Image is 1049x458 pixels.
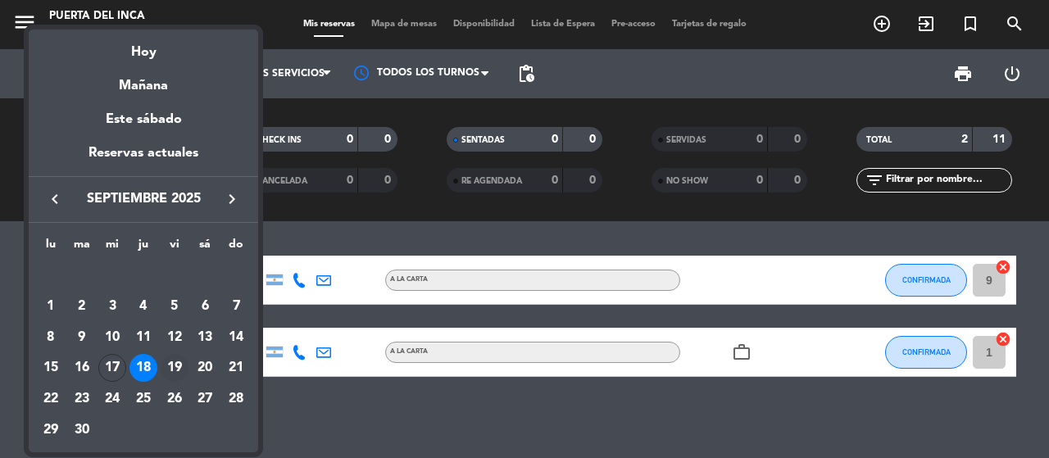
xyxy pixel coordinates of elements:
td: 12 de septiembre de 2025 [159,322,190,353]
div: 30 [68,416,96,444]
th: miércoles [97,235,128,261]
td: 20 de septiembre de 2025 [190,352,221,383]
td: 4 de septiembre de 2025 [128,291,159,322]
td: 18 de septiembre de 2025 [128,352,159,383]
div: 3 [98,292,126,320]
td: 17 de septiembre de 2025 [97,352,128,383]
div: 27 [191,385,219,413]
td: 2 de septiembre de 2025 [66,291,98,322]
div: Hoy [29,29,258,63]
div: 8 [37,324,65,351]
td: 14 de septiembre de 2025 [220,322,252,353]
th: martes [66,235,98,261]
td: 23 de septiembre de 2025 [66,383,98,415]
div: 12 [161,324,188,351]
div: 7 [222,292,250,320]
td: 10 de septiembre de 2025 [97,322,128,353]
td: 16 de septiembre de 2025 [66,352,98,383]
div: 20 [191,354,219,382]
td: 27 de septiembre de 2025 [190,383,221,415]
td: 21 de septiembre de 2025 [220,352,252,383]
div: 14 [222,324,250,351]
th: lunes [35,235,66,261]
div: 19 [161,354,188,382]
td: 28 de septiembre de 2025 [220,383,252,415]
td: SEP. [35,260,252,291]
button: keyboard_arrow_right [217,188,247,210]
div: Mañana [29,63,258,97]
td: 11 de septiembre de 2025 [128,322,159,353]
td: 25 de septiembre de 2025 [128,383,159,415]
td: 19 de septiembre de 2025 [159,352,190,383]
div: 1 [37,292,65,320]
div: 4 [129,292,157,320]
div: 25 [129,385,157,413]
div: 18 [129,354,157,382]
div: 16 [68,354,96,382]
div: 21 [222,354,250,382]
td: 26 de septiembre de 2025 [159,383,190,415]
i: keyboard_arrow_right [222,189,242,209]
td: 3 de septiembre de 2025 [97,291,128,322]
th: viernes [159,235,190,261]
th: domingo [220,235,252,261]
td: 6 de septiembre de 2025 [190,291,221,322]
div: 2 [68,292,96,320]
div: 28 [222,385,250,413]
th: sábado [190,235,221,261]
th: jueves [128,235,159,261]
td: 13 de septiembre de 2025 [190,322,221,353]
td: 22 de septiembre de 2025 [35,383,66,415]
div: 15 [37,354,65,382]
td: 29 de septiembre de 2025 [35,415,66,446]
button: keyboard_arrow_left [40,188,70,210]
div: 13 [191,324,219,351]
div: 17 [98,354,126,382]
span: septiembre 2025 [70,188,217,210]
div: 23 [68,385,96,413]
div: 10 [98,324,126,351]
div: Este sábado [29,97,258,143]
td: 15 de septiembre de 2025 [35,352,66,383]
div: 26 [161,385,188,413]
td: 7 de septiembre de 2025 [220,291,252,322]
div: Reservas actuales [29,143,258,176]
div: 29 [37,416,65,444]
td: 9 de septiembre de 2025 [66,322,98,353]
div: 9 [68,324,96,351]
td: 5 de septiembre de 2025 [159,291,190,322]
td: 24 de septiembre de 2025 [97,383,128,415]
div: 24 [98,385,126,413]
i: keyboard_arrow_left [45,189,65,209]
div: 6 [191,292,219,320]
div: 22 [37,385,65,413]
td: 1 de septiembre de 2025 [35,291,66,322]
td: 30 de septiembre de 2025 [66,415,98,446]
div: 5 [161,292,188,320]
td: 8 de septiembre de 2025 [35,322,66,353]
div: 11 [129,324,157,351]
